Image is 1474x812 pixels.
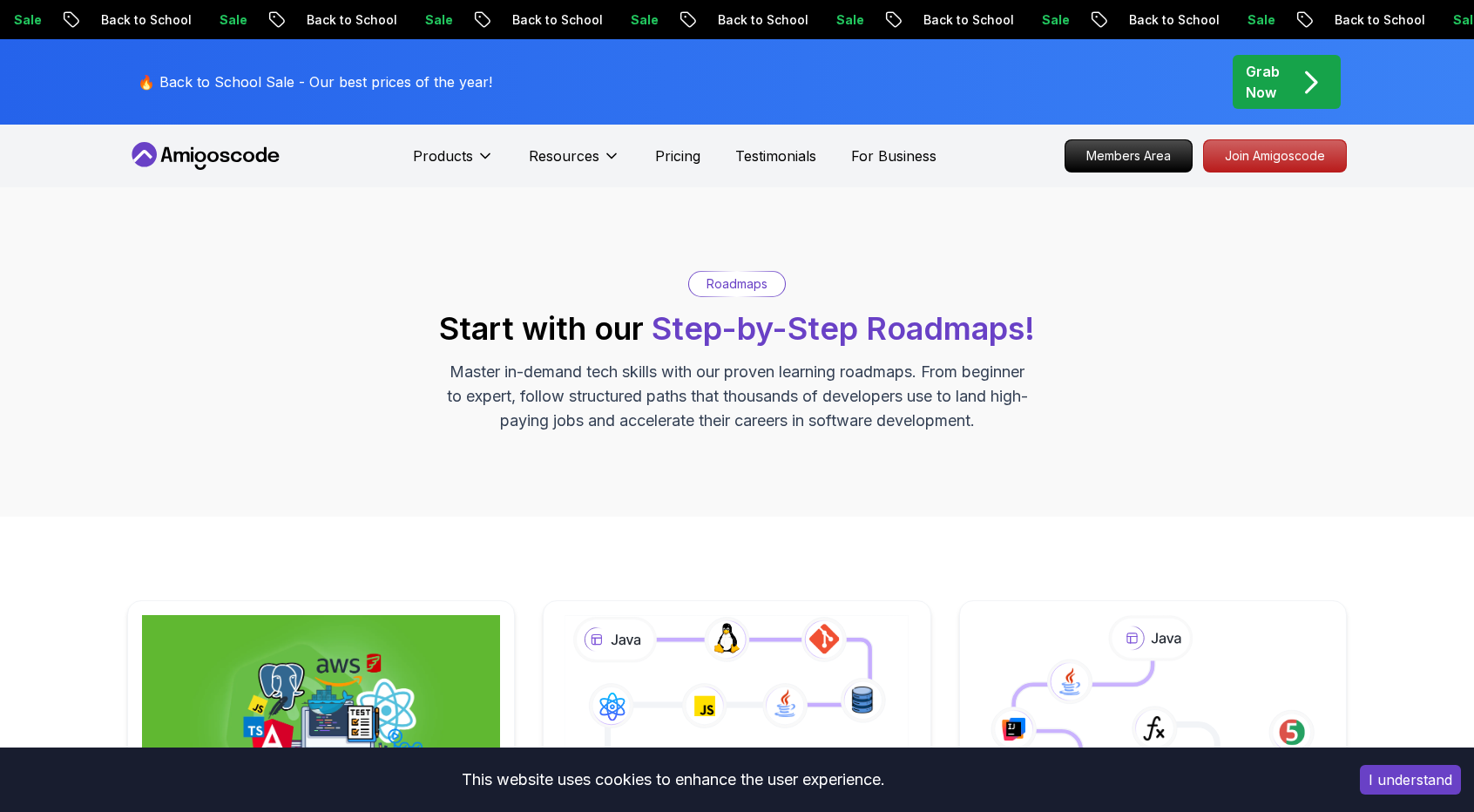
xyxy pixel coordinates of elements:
[1300,11,1418,29] p: Back to School
[477,11,596,29] p: Back to School
[655,145,700,166] a: Pricing
[439,311,1035,346] h2: Start with our
[1246,61,1280,103] p: Grab Now
[444,360,1030,433] p: Master in-demand tech skills with our proven learning roadmaps. From beginner to expert, follow s...
[1007,11,1063,29] p: Sale
[413,145,494,180] button: Products
[1065,140,1192,172] p: Members Area
[1204,140,1346,172] p: Join Amigoscode
[889,11,1007,29] p: Back to School
[735,145,816,166] a: Testimonials
[707,275,767,293] p: Roadmaps
[801,11,857,29] p: Sale
[390,11,446,29] p: Sale
[1203,139,1347,173] a: Join Amigoscode
[1360,765,1461,795] button: Accept cookies
[529,145,599,166] p: Resources
[142,615,500,803] img: Full Stack Professional v2
[1213,11,1268,29] p: Sale
[138,71,492,92] p: 🔥 Back to School Sale - Our best prices of the year!
[1094,11,1213,29] p: Back to School
[529,145,620,180] button: Resources
[1418,11,1474,29] p: Sale
[1065,139,1193,173] a: Members Area
[683,11,801,29] p: Back to School
[652,309,1035,348] span: Step-by-Step Roadmaps!
[851,145,936,166] a: For Business
[272,11,390,29] p: Back to School
[13,761,1334,799] div: This website uses cookies to enhance the user experience.
[596,11,652,29] p: Sale
[66,11,185,29] p: Back to School
[185,11,240,29] p: Sale
[413,145,473,166] p: Products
